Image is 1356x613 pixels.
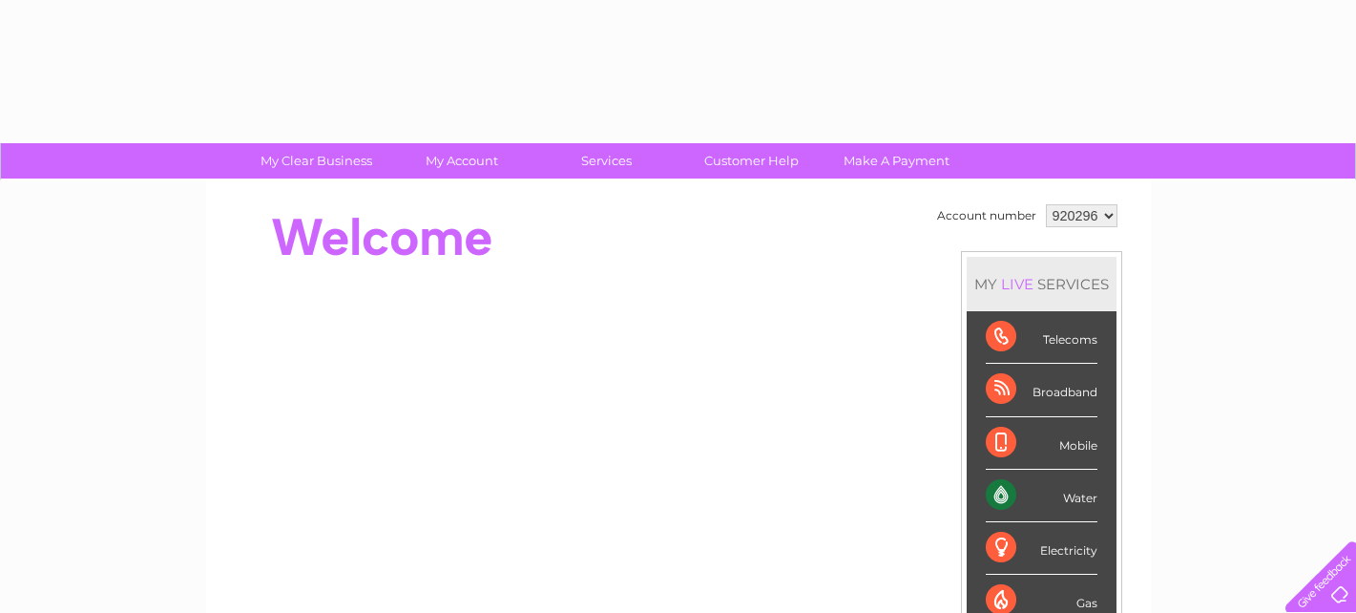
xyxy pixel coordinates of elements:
td: Account number [932,200,1041,232]
a: My Clear Business [238,143,395,179]
div: Broadband [986,364,1097,416]
a: Services [528,143,685,179]
div: Water [986,470,1097,522]
div: Electricity [986,522,1097,575]
div: LIVE [997,275,1037,293]
a: Customer Help [673,143,830,179]
div: MY SERVICES [967,257,1116,311]
a: My Account [383,143,540,179]
div: Mobile [986,417,1097,470]
div: Telecoms [986,311,1097,364]
a: Make A Payment [818,143,975,179]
